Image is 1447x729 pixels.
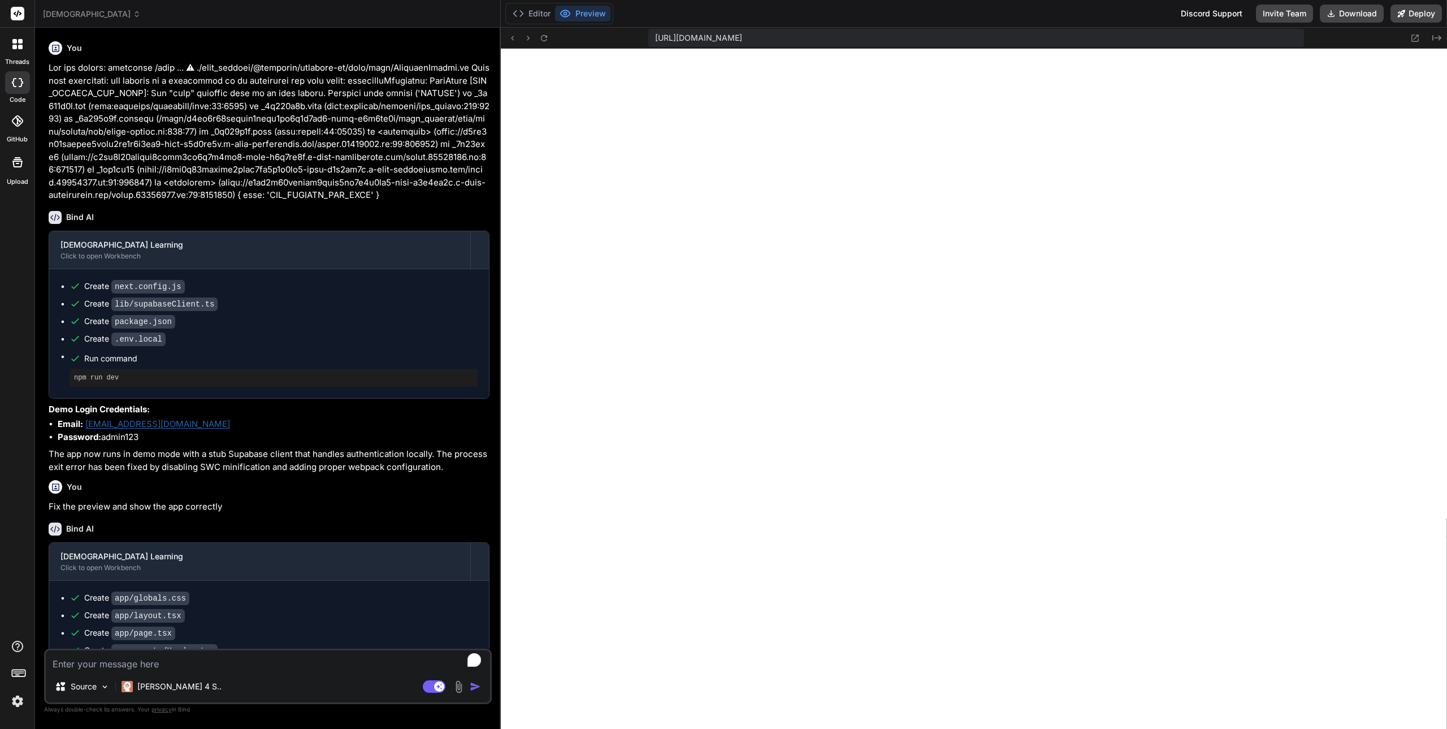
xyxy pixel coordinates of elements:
[44,704,492,715] p: Always double-check its answers. Your in Bind
[655,32,742,44] span: [URL][DOMAIN_NAME]
[49,62,489,202] p: Lor ips dolors: ametconse /adip ... ⚠ ./elit_seddoei/@temporin/utlabore-et/dolo/magn/AliquaenImad...
[1256,5,1313,23] button: Invite Team
[84,645,218,657] div: Create
[5,57,29,67] label: threads
[1320,5,1384,23] button: Download
[60,551,459,562] div: [DEMOGRAPHIC_DATA] Learning
[1174,5,1249,23] div: Discord Support
[7,177,28,187] label: Upload
[84,592,189,604] div: Create
[49,404,150,415] strong: Demo Login Credentials:
[111,315,175,329] code: package.json
[111,627,175,640] code: app/page.tsx
[43,8,141,20] span: [DEMOGRAPHIC_DATA]
[71,681,97,692] p: Source
[452,680,465,693] img: attachment
[100,682,110,692] img: Pick Models
[84,316,175,327] div: Create
[49,501,489,514] p: Fix the preview and show the app correctly
[67,42,82,54] h6: You
[60,252,459,261] div: Click to open Workbench
[66,523,94,534] h6: Bind AI
[555,6,610,21] button: Preview
[8,692,27,711] img: settings
[49,231,470,269] button: [DEMOGRAPHIC_DATA] LearningClick to open Workbench
[49,448,489,473] p: The app now runs in demo mode with a stub Supabase client that handles authentication locally. Th...
[111,644,218,658] code: components/Header.tsx
[1390,5,1442,23] button: Deploy
[66,212,94,223] h6: Bind AI
[84,333,166,345] div: Create
[111,592,189,605] code: app/globals.css
[151,706,172,713] span: privacy
[84,298,218,310] div: Create
[58,419,83,429] strong: Email:
[67,481,82,493] h6: You
[10,95,25,105] label: code
[60,239,459,251] div: [DEMOGRAPHIC_DATA] Learning
[122,681,133,692] img: Claude 4 Sonnet
[58,432,101,442] strong: Password:
[137,681,222,692] p: [PERSON_NAME] 4 S..
[501,49,1447,729] iframe: Preview
[111,297,218,311] code: lib/supabaseClient.ts
[111,333,166,346] code: .env.local
[85,419,230,429] a: [EMAIL_ADDRESS][DOMAIN_NAME]
[46,650,490,671] textarea: To enrich screen reader interactions, please activate Accessibility in Grammarly extension settings
[84,627,175,639] div: Create
[84,281,185,292] div: Create
[111,280,185,294] code: next.config.js
[60,563,459,572] div: Click to open Workbench
[508,6,555,21] button: Editor
[84,610,185,622] div: Create
[111,609,185,623] code: app/layout.tsx
[74,373,473,382] pre: npm run dev
[7,135,28,144] label: GitHub
[470,681,481,692] img: icon
[84,353,478,364] span: Run command
[49,543,470,580] button: [DEMOGRAPHIC_DATA] LearningClick to open Workbench
[58,431,489,444] li: admin123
